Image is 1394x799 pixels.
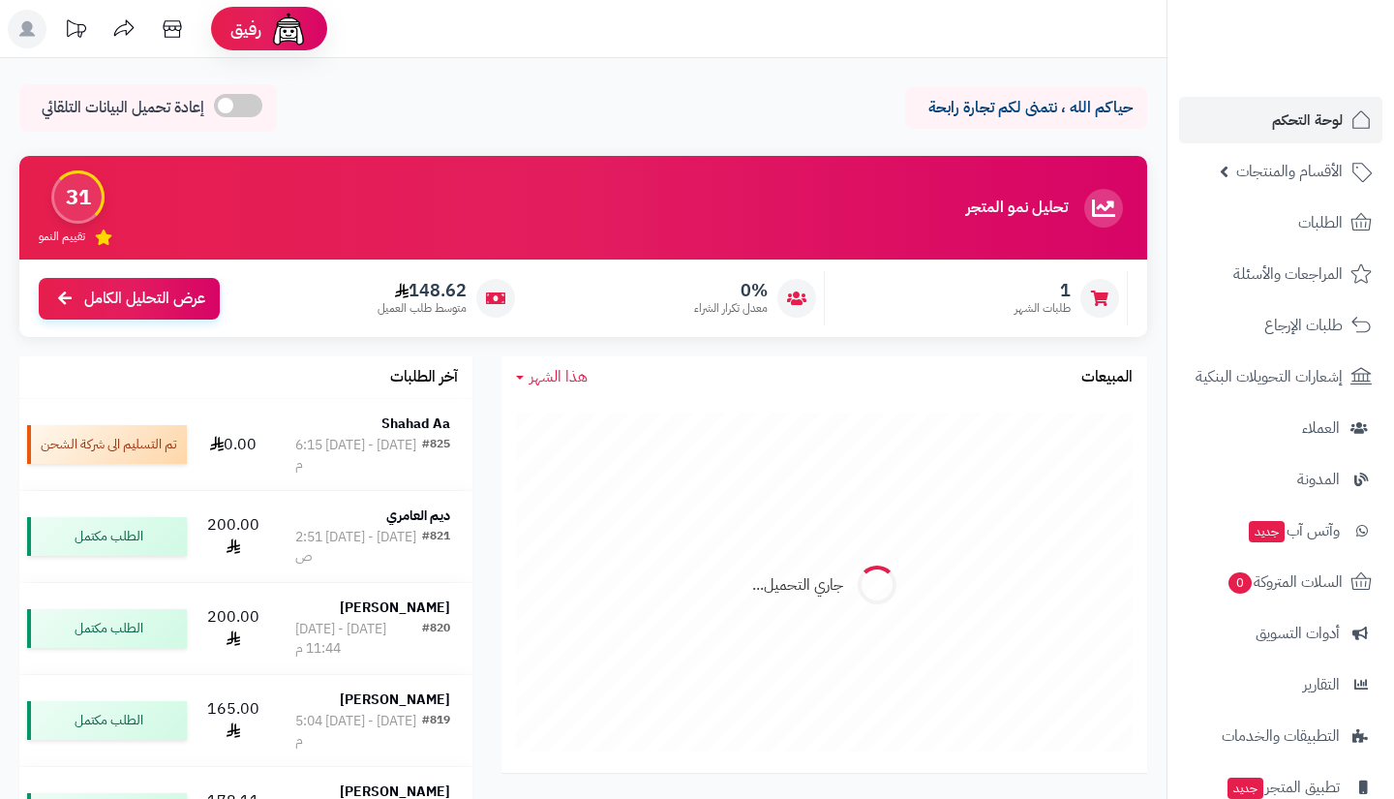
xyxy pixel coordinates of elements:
[752,574,843,597] div: جاري التحميل...
[1227,571,1253,595] span: 0
[378,300,467,317] span: متوسط طلب العميل
[27,609,187,648] div: الطلب مكتمل
[516,366,588,388] a: هذا الشهر
[1272,107,1343,134] span: لوحة التحكم
[1247,517,1340,544] span: وآتس آب
[378,280,467,301] span: 148.62
[1236,158,1343,185] span: الأقسام والمنتجات
[386,506,450,526] strong: ديم العامري
[195,399,273,490] td: 0.00
[1227,569,1343,596] span: السلات المتروكة
[422,436,450,475] div: #825
[42,97,204,119] span: إعادة تحميل البيانات التلقائي
[1222,722,1340,750] span: التطبيقات والخدمات
[1179,251,1382,297] a: المراجعات والأسئلة
[1249,521,1285,542] span: جديد
[1179,353,1382,400] a: إشعارات التحويلات البنكية
[27,517,187,556] div: الطلب مكتمل
[1256,620,1340,647] span: أدوات التسويق
[1179,610,1382,657] a: أدوات التسويق
[1303,671,1340,698] span: التقارير
[1015,280,1071,301] span: 1
[422,712,450,751] div: #819
[295,712,422,751] div: [DATE] - [DATE] 5:04 م
[1196,363,1343,390] span: إشعارات التحويلات البنكية
[920,97,1133,119] p: حياكم الله ، نتمنى لكم تجارة رابحة
[195,583,273,674] td: 200.00
[1015,300,1071,317] span: طلبات الشهر
[1179,97,1382,143] a: لوحة التحكم
[1081,369,1133,386] h3: المبيعات
[39,278,220,320] a: عرض التحليل الكامل
[1179,456,1382,503] a: المدونة
[27,701,187,740] div: الطلب مكتمل
[1179,405,1382,451] a: العملاء
[694,280,768,301] span: 0%
[340,690,450,710] strong: [PERSON_NAME]
[1233,261,1343,288] span: المراجعات والأسئلة
[84,288,205,310] span: عرض التحليل الكامل
[295,436,422,475] div: [DATE] - [DATE] 6:15 م
[1179,713,1382,759] a: التطبيقات والخدمات
[1179,507,1382,554] a: وآتس آبجديد
[390,369,458,386] h3: آخر الطلبات
[530,365,588,388] span: هذا الشهر
[1264,312,1343,339] span: طلبات الإرجاع
[295,620,422,659] div: [DATE] - [DATE] 11:44 م
[340,598,450,618] strong: [PERSON_NAME]
[381,414,450,434] strong: Shahad Aa
[1179,200,1382,246] a: الطلبات
[195,491,273,582] td: 200.00
[422,620,450,659] div: #820
[27,425,187,464] div: تم التسليم الى شركة الشحن
[295,528,422,567] div: [DATE] - [DATE] 2:51 ص
[1179,302,1382,349] a: طلبات الإرجاع
[422,528,450,567] div: #821
[1297,466,1340,493] span: المدونة
[1179,661,1382,708] a: التقارير
[269,10,308,48] img: ai-face.png
[1298,209,1343,236] span: الطلبات
[966,200,1068,217] h3: تحليل نمو المتجر
[1302,415,1340,442] span: العملاء
[230,17,261,41] span: رفيق
[195,675,273,766] td: 165.00
[1179,559,1382,605] a: السلات المتروكة0
[1227,778,1263,799] span: جديد
[39,229,85,245] span: تقييم النمو
[694,300,768,317] span: معدل تكرار الشراء
[51,10,100,53] a: تحديثات المنصة
[1262,15,1376,55] img: logo-2.png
